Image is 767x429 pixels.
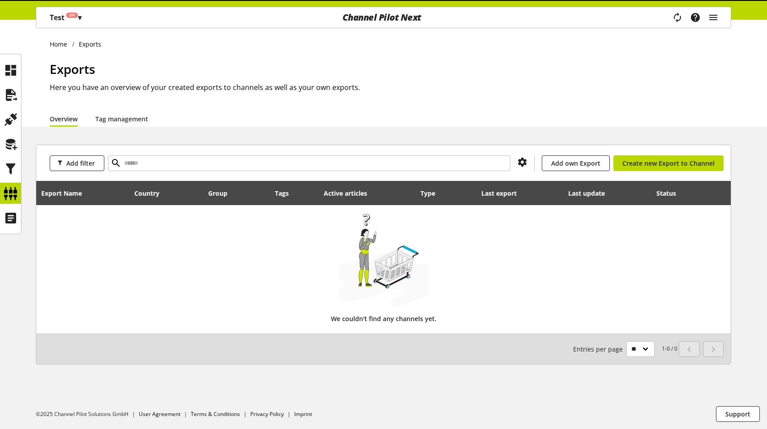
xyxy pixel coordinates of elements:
[716,406,760,422] button: Support
[66,159,95,168] span: Add filter
[568,189,614,198] div: Last update
[50,39,72,49] a: Home
[50,114,77,124] a: Overview
[95,114,148,124] a: Tag management
[613,155,724,171] a: Create new Export to Channel
[324,189,376,198] div: Active articles
[656,189,685,198] div: Status
[36,410,139,418] li: ©2025 Channel Pilot Solutions GmbH
[481,189,526,198] div: Last export
[208,189,236,198] div: Group
[420,189,444,198] div: Type
[41,307,726,330] div: We couldn't find any channels yet.
[725,409,750,419] span: Support
[69,13,75,18] span: Off
[139,410,180,418] a: User Agreement
[78,13,81,22] span: ▾
[250,410,284,418] a: Privacy Policy
[294,410,312,418] a: Imprint
[542,155,610,171] a: Add own Export
[573,344,626,354] span: Entries per page
[191,410,240,418] a: Terms & Conditions
[50,60,95,77] span: Exports
[41,189,91,198] div: Export Name
[50,12,81,23] p: Test
[551,159,600,168] span: Add own Export
[622,159,715,168] span: Create new Export to Channel
[573,341,677,357] small: 1-0 / 0
[275,189,289,198] div: Tags
[50,155,104,171] button: Add filter
[36,7,731,28] nav: main navigation
[134,189,168,198] div: Country
[50,82,731,93] h2: Here you have an overview of your created exports to channels as well as your own exports.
